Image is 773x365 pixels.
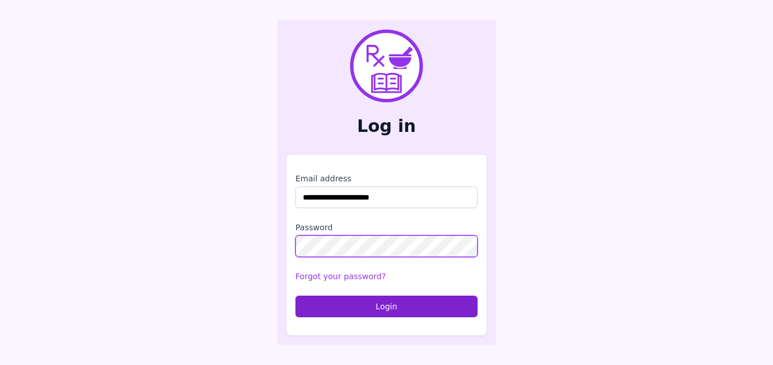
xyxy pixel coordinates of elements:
h2: Log in [286,116,487,136]
label: Password [295,222,478,233]
button: Login [295,296,478,317]
img: PharmXellence Logo [350,30,423,102]
label: Email address [295,173,478,184]
a: Forgot your password? [295,272,386,281]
